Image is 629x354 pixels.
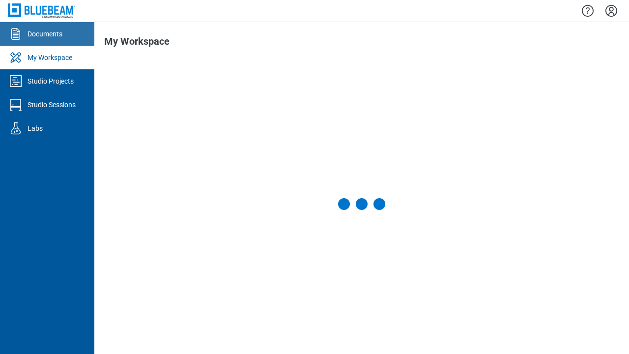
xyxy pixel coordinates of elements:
[8,3,75,18] img: Bluebeam, Inc.
[8,120,24,136] svg: Labs
[603,2,619,19] button: Settings
[28,123,43,133] div: Labs
[8,97,24,113] svg: Studio Sessions
[28,76,74,86] div: Studio Projects
[104,36,170,52] h1: My Workspace
[28,29,62,39] div: Documents
[338,198,385,210] div: Loading My Workspace
[28,53,72,62] div: My Workspace
[28,100,76,110] div: Studio Sessions
[8,73,24,89] svg: Studio Projects
[8,50,24,65] svg: My Workspace
[8,26,24,42] svg: Documents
